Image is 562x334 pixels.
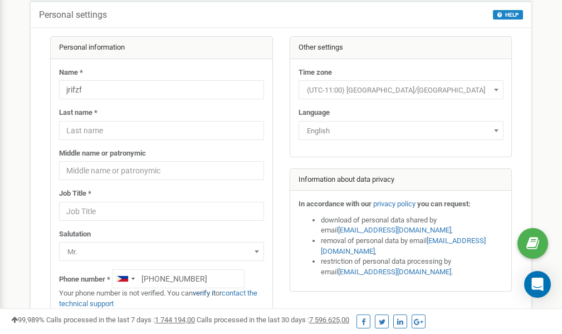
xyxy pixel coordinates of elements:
[11,316,45,324] span: 99,989%
[302,83,500,98] span: (UTC-11:00) Pacific/Midway
[59,288,264,309] p: Your phone number is not verified. You can or
[46,316,195,324] span: Calls processed in the last 7 days :
[51,37,272,59] div: Personal information
[197,316,349,324] span: Calls processed in the last 30 days :
[113,270,138,288] div: Telephone country code
[299,67,332,78] label: Time zone
[59,148,146,159] label: Middle name or patronymic
[417,200,471,208] strong: you can request:
[299,108,330,118] label: Language
[302,123,500,139] span: English
[155,316,195,324] u: 1 744 194,00
[493,10,523,20] button: HELP
[193,289,216,297] a: verify it
[59,161,264,180] input: Middle name or patronymic
[524,271,551,298] div: Open Intercom Messenger
[299,200,372,208] strong: In accordance with our
[59,242,264,261] span: Mr.
[59,67,83,78] label: Name *
[299,121,504,140] span: English
[59,80,264,99] input: Name
[59,274,110,285] label: Phone number *
[39,10,107,20] h5: Personal settings
[338,226,451,234] a: [EMAIL_ADDRESS][DOMAIN_NAME]
[373,200,416,208] a: privacy policy
[59,289,257,308] a: contact the technical support
[59,202,264,221] input: Job Title
[59,108,97,118] label: Last name *
[299,80,504,99] span: (UTC-11:00) Pacific/Midway
[321,256,504,277] li: restriction of personal data processing by email .
[309,316,349,324] u: 7 596 625,00
[321,236,504,256] li: removal of personal data by email ,
[321,236,486,255] a: [EMAIL_ADDRESS][DOMAIN_NAME]
[59,121,264,140] input: Last name
[59,229,91,240] label: Salutation
[112,269,245,288] input: +1-800-555-55-55
[290,37,512,59] div: Other settings
[290,169,512,191] div: Information about data privacy
[63,244,260,260] span: Mr.
[338,268,451,276] a: [EMAIL_ADDRESS][DOMAIN_NAME]
[321,215,504,236] li: download of personal data shared by email ,
[59,188,91,199] label: Job Title *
